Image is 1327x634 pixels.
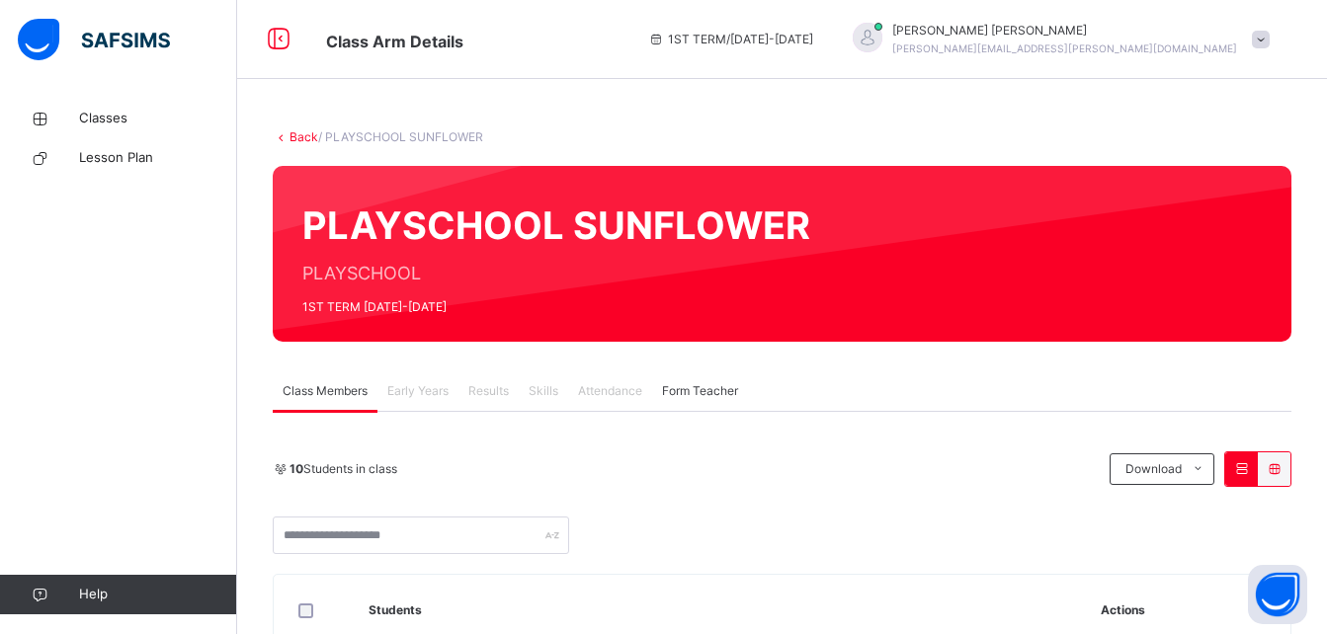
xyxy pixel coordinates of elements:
span: Classes [79,109,237,128]
span: / PLAYSCHOOL SUNFLOWER [318,129,483,144]
span: session/term information [648,31,813,48]
span: Skills [529,382,558,400]
button: Open asap [1248,565,1307,624]
span: [PERSON_NAME] [PERSON_NAME] [892,22,1237,40]
a: Back [290,129,318,144]
span: Students in class [290,460,397,478]
span: Lesson Plan [79,148,237,168]
span: Results [468,382,509,400]
span: 1ST TERM [DATE]-[DATE] [302,298,810,316]
span: Help [79,585,236,604]
span: Attendance [578,382,642,400]
span: Early Years [387,382,449,400]
span: Download [1125,460,1182,478]
span: Class Arm Details [326,32,463,51]
span: [PERSON_NAME][EMAIL_ADDRESS][PERSON_NAME][DOMAIN_NAME] [892,42,1237,54]
span: Class Members [283,382,368,400]
img: safsims [18,19,170,60]
span: Form Teacher [662,382,738,400]
b: 10 [290,461,303,476]
div: IFEOMAANYANWU [833,22,1280,57]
